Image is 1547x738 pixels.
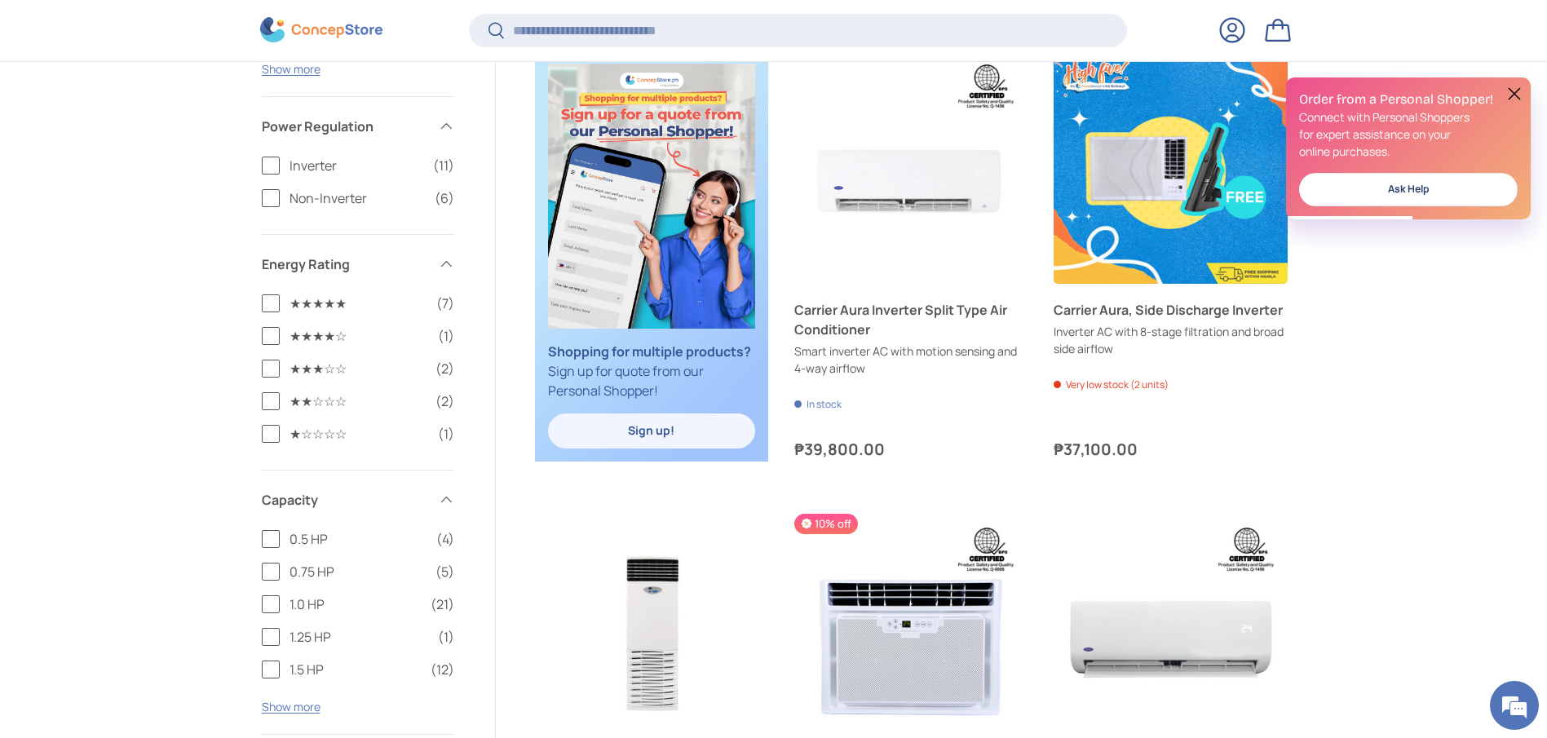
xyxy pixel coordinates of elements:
span: ★★★★★ [290,294,427,313]
span: (7) [436,294,454,313]
div: Chat with us now [85,91,274,113]
span: (4) [436,529,454,549]
a: Ask Help [1299,173,1518,206]
span: ★★★★☆ [290,326,428,346]
span: Power Regulation [262,117,428,136]
div: Minimize live chat window [267,8,307,47]
a: Carrier Aura, Side Discharge Inverter [1054,51,1287,284]
a: Carrier Aura Inverter Split Type Air Conditioner [794,300,1028,339]
img: ConcepStore [260,18,382,43]
span: ★★★☆☆ [290,359,426,378]
span: ★☆☆☆☆ [290,424,428,444]
span: (2) [435,391,454,411]
span: 0.75 HP [290,562,426,581]
a: Carrier Aura, Side Discharge Inverter [1054,300,1287,320]
span: (1) [438,424,454,444]
span: 1.0 HP [290,594,421,614]
summary: Capacity [262,471,454,529]
a: Sign up! [548,413,755,449]
span: ★★☆☆☆ [290,391,426,411]
span: (2) [435,359,454,378]
summary: Energy Rating [262,235,454,294]
span: (1) [438,326,454,346]
a: Carrier Aura Inverter Split Type Air Conditioner [794,51,1028,284]
span: Non-Inverter [290,188,425,208]
textarea: Type your message and hit 'Enter' [8,445,311,502]
h2: Order from a Personal Shopper! [1299,91,1518,108]
span: 0.5 HP [290,529,427,549]
span: (21) [431,594,454,614]
span: Energy Rating [262,254,428,274]
span: 1.5 HP [290,660,421,679]
p: Sign up for quote from our Personal Shopper! [548,342,755,400]
span: (12) [431,660,454,679]
span: (5) [435,562,454,581]
span: We're online! [95,205,225,370]
strong: Shopping for multiple products? [548,342,751,360]
span: 1.25 HP [290,627,428,647]
span: (1) [438,627,454,647]
summary: Power Regulation [262,97,454,156]
span: 10% off [794,514,858,534]
button: Show more [262,699,320,714]
span: (6) [435,188,454,208]
span: (11) [433,156,454,175]
p: Connect with Personal Shoppers for expert assistance on your online purchases. [1299,108,1518,160]
span: Capacity [262,490,428,510]
button: Show more [262,61,320,77]
span: Inverter [290,156,423,175]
